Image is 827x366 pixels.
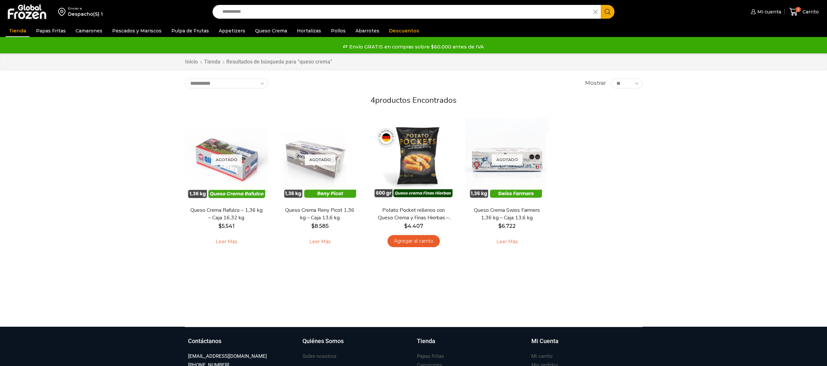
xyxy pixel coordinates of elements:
a: Sobre nosotros [302,352,336,361]
h3: Mi Cuenta [531,337,559,345]
span: 4 [370,95,375,105]
a: Queso Crema [252,25,290,37]
h1: Resultados de búsqueda para “queso crema” [226,59,332,65]
span: productos encontrados [375,95,457,105]
h3: Sobre nosotros [302,353,336,360]
bdi: 6.722 [498,223,516,229]
h3: Contáctanos [188,337,221,345]
h3: Quiénes Somos [302,337,344,345]
a: Pulpa de Frutas [168,25,212,37]
a: Potato Pocket rellenos con Queso Crema y Finas Hierbas – Caja 8.4 kg [376,207,451,222]
a: Contáctanos [188,337,296,352]
a: [EMAIL_ADDRESS][DOMAIN_NAME] [188,352,267,361]
img: address-field-icon.svg [58,6,68,17]
a: Tienda [417,337,525,352]
select: Pedido de la tienda [185,79,268,88]
span: Mostrar [585,80,606,87]
a: Leé más sobre “Queso Crema Swiss Farmers 1,36 kg - Caja 13,6 kg” [486,235,528,249]
span: Carrito [801,9,819,15]
a: Mi Cuenta [531,337,639,352]
div: Enviar a [68,6,103,11]
nav: Breadcrumb [185,58,332,66]
a: Queso Crema Rafulco – 1,36 kg – Caja 16,32 kg [189,207,264,222]
a: Agregar al carrito: “Potato Pocket rellenos con Queso Crema y Finas Hierbas - Caja 8.4 kg” [388,235,440,247]
p: Agotado [492,154,523,165]
h3: Papas Fritas [417,353,444,360]
a: Descuentos [386,25,422,37]
a: Mi cuenta [749,5,781,18]
span: 2 [796,7,801,12]
a: Mi carrito [531,352,553,361]
a: Inicio [185,58,198,66]
span: $ [311,223,315,229]
h3: Mi carrito [531,353,553,360]
bdi: 5.541 [218,223,234,229]
a: Queso Crema Swiss Farmers 1,36 kg – Caja 13,6 kg [469,207,544,222]
a: Papas Fritas [33,25,69,37]
a: Papas Fritas [417,352,444,361]
a: Hortalizas [294,25,324,37]
span: $ [404,223,407,229]
a: Queso Crema Reny Picot 1,36 kg – Caja 13,6 kg [282,207,357,222]
a: Quiénes Somos [302,337,410,352]
p: Agotado [305,154,336,165]
bdi: 4.407 [404,223,423,229]
a: Tienda [204,58,221,66]
a: Abarrotes [352,25,383,37]
a: Pescados y Mariscos [109,25,165,37]
span: Mi cuenta [756,9,781,15]
span: $ [498,223,502,229]
a: Leé más sobre “Queso Crema Reny Picot 1,36 kg - Caja 13,6 kg” [299,235,341,249]
bdi: 8.585 [311,223,329,229]
div: Despacho(S) 1 [68,11,103,17]
button: Search button [601,5,614,19]
a: 2 Carrito [788,4,820,20]
a: Appetizers [215,25,249,37]
a: Tienda [6,25,29,37]
h3: [EMAIL_ADDRESS][DOMAIN_NAME] [188,353,267,360]
h3: Tienda [417,337,435,345]
a: Pollos [328,25,349,37]
a: Camarones [72,25,106,37]
span: $ [218,223,222,229]
p: Agotado [211,154,242,165]
a: Leé más sobre “Queso Crema Rafulco - 1,36 kg - Caja 16,32 kg” [206,235,247,249]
